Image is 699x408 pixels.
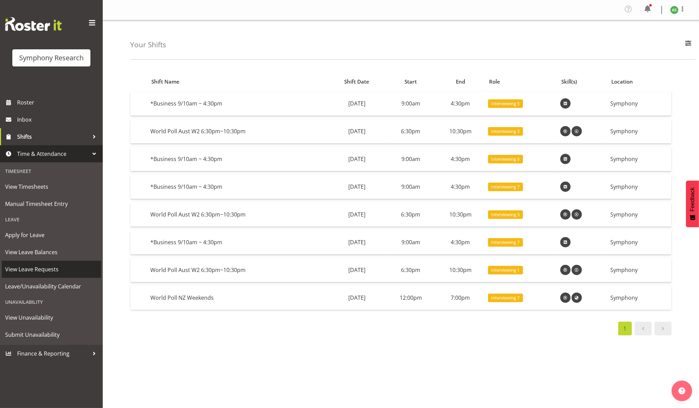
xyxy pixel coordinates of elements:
div: Skill(s) [561,78,604,86]
span: Interviewing 7 [491,239,520,246]
div: Shift Name [151,78,323,86]
a: Apply for Leave [2,226,101,244]
td: Symphony [608,230,671,255]
td: *Business 9/10am ~ 4:30pm [148,147,327,171]
span: Interviewing 7 [491,295,520,301]
td: *Business 9/10am ~ 4:30pm [148,175,327,199]
a: Manual Timesheet Entry [2,195,101,212]
td: [DATE] [327,230,386,255]
td: [DATE] [327,119,386,144]
span: Leave/Unavailability Calendar [5,281,98,292]
div: End [439,78,481,86]
div: Symphony Research [19,53,84,63]
div: Unavailability [2,295,101,309]
td: 9:00am [386,91,436,116]
a: Submit Unavailability [2,326,101,343]
td: 9:00am [386,175,436,199]
td: Symphony [608,91,671,116]
div: Timesheet [2,164,101,178]
td: 6:30pm [386,258,436,282]
td: Symphony [608,258,671,282]
span: Interviewing 7 [491,184,520,190]
td: 9:00am [386,147,436,171]
span: Interviewing 1 [491,267,520,273]
span: View Leave Requests [5,264,98,274]
td: *Business 9/10am ~ 4:30pm [148,230,327,255]
a: Leave/Unavailability Calendar [2,278,101,295]
td: 4:30pm [436,230,485,255]
td: [DATE] [327,147,386,171]
td: 4:30pm [436,147,485,171]
td: *Business 9/10am ~ 4:30pm [148,91,327,116]
td: 6:30pm [386,202,436,227]
span: View Timesheets [5,182,98,192]
img: ange-steiger11422.jpg [670,6,678,14]
td: 7:00pm [436,286,485,310]
td: World Poll Aust W2 6:30pm~10:30pm [148,202,327,227]
td: 4:30pm [436,91,485,116]
a: View Leave Requests [2,261,101,278]
span: Finance & Reporting [17,348,89,359]
span: View Unavailability [5,312,98,323]
button: Feedback - Show survey [686,181,699,227]
td: World Poll Aust W2 6:30pm~10:30pm [148,258,327,282]
td: [DATE] [327,286,386,310]
td: [DATE] [327,258,386,282]
td: 10:30pm [436,258,485,282]
span: Manual Timesheet Entry [5,199,98,209]
span: Interviewing 6 [491,156,520,162]
td: 9:00am [386,230,436,255]
td: Symphony [608,147,671,171]
td: Symphony [608,119,671,144]
img: Rosterit website logo [5,17,62,31]
td: Symphony [608,286,671,310]
td: 12:00pm [386,286,436,310]
span: Interviewing 5 [491,100,520,107]
span: Apply for Leave [5,230,98,240]
span: Time & Attendance [17,149,89,159]
td: [DATE] [327,91,386,116]
td: Symphony [608,202,671,227]
span: Feedback [689,187,696,211]
span: View Leave Balances [5,247,98,257]
td: World Poll NZ Weekends [148,286,327,310]
div: Shift Date [332,78,382,86]
td: 4:30pm [436,175,485,199]
td: 10:30pm [436,202,485,227]
span: Roster [17,97,99,108]
a: View Timesheets [2,178,101,195]
td: 10:30pm [436,119,485,144]
td: [DATE] [327,175,386,199]
h4: Your Shifts [130,41,166,49]
span: Inbox [17,114,99,125]
span: Interviewing 3 [491,211,520,218]
span: Submit Unavailability [5,330,98,340]
td: [DATE] [327,202,386,227]
span: Shifts [17,132,89,142]
a: View Unavailability [2,309,101,326]
td: Symphony [608,175,671,199]
td: 6:30pm [386,119,436,144]
button: Filter Employees [681,37,696,52]
td: World Poll Aust W2 6:30pm~10:30pm [148,119,327,144]
div: Start [390,78,432,86]
div: Leave [2,212,101,226]
div: Role [489,78,553,86]
img: help-xxl-2.png [678,387,685,394]
a: View Leave Balances [2,244,101,261]
span: Interviewing 3 [491,128,520,135]
div: Location [612,78,667,86]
